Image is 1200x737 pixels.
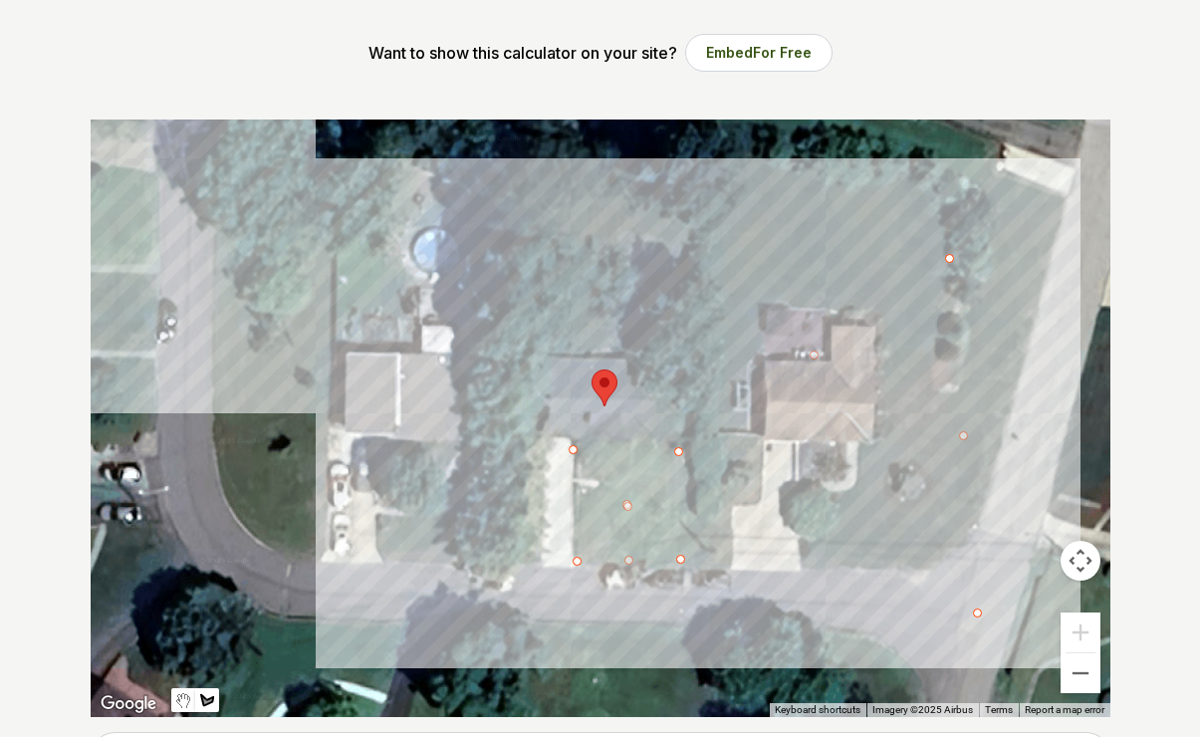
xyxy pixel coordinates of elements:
button: Draw a shape [195,688,219,712]
button: Stop drawing [171,688,195,712]
button: Zoom out [1061,653,1100,693]
a: Report a map error [1025,704,1104,715]
span: For Free [753,44,812,61]
img: Google [96,691,161,717]
button: Zoom in [1061,613,1100,652]
a: Terms (opens in new tab) [985,704,1013,715]
p: Want to show this calculator on your site? [368,41,677,65]
button: Keyboard shortcuts [775,703,860,717]
button: EmbedFor Free [685,34,833,72]
span: Imagery ©2025 Airbus [872,704,973,715]
button: Map camera controls [1061,541,1100,581]
a: Open this area in Google Maps (opens a new window) [96,691,161,717]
